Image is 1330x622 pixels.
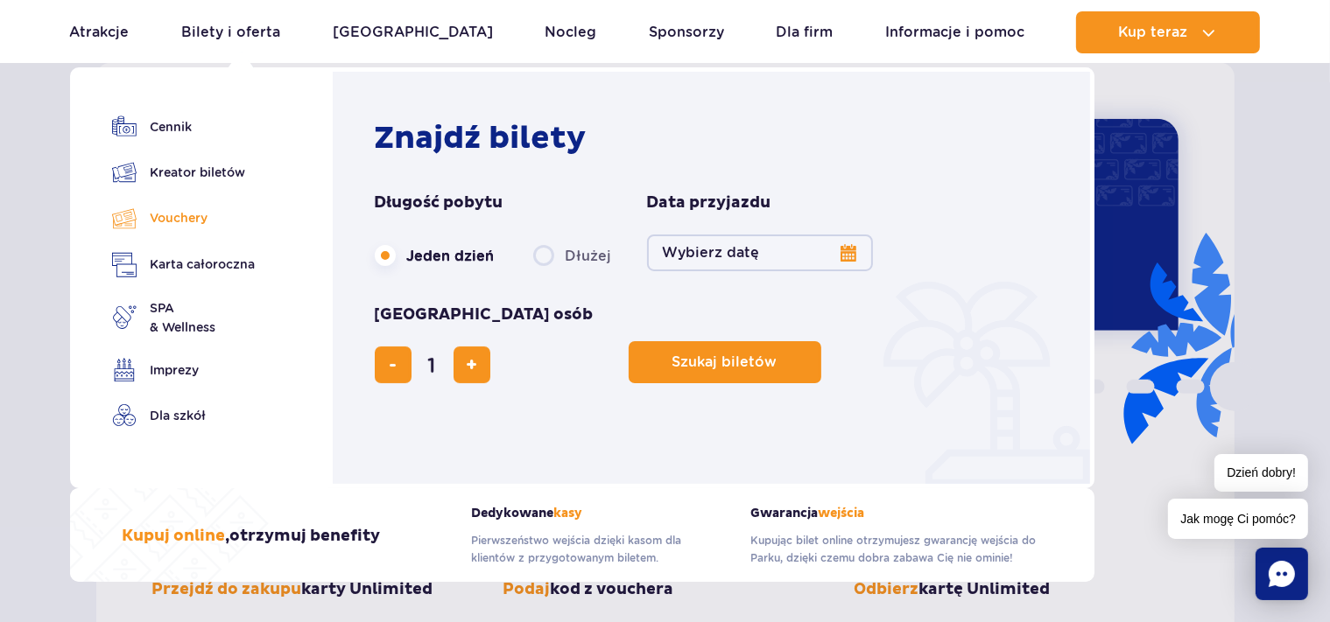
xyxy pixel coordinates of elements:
[112,358,256,382] a: Imprezy
[375,237,495,274] label: Jeden dzień
[112,115,256,139] a: Cennik
[375,346,412,383] button: usuń bilet
[333,11,493,53] a: [GEOGRAPHIC_DATA]
[375,119,587,157] strong: Znajdź bilety
[629,341,821,383] button: Szukaj biletów
[885,11,1024,53] a: Informacje i pomoc
[181,11,280,53] a: Bilety i oferta
[112,160,256,185] a: Kreator biletów
[375,304,594,325] span: [GEOGRAPHIC_DATA] osób
[819,506,865,521] span: wejścia
[1256,548,1308,600] div: Chat
[375,192,1057,383] form: Planowanie wizyty w Park of Poland
[751,506,1042,521] strong: Gwarancja
[545,11,596,53] a: Nocleg
[151,298,216,337] span: SPA & Wellness
[554,506,583,521] span: kasy
[412,344,454,386] input: liczba biletów
[533,237,612,274] label: Dłużej
[672,354,778,370] span: Szukaj biletów
[112,252,256,277] a: Karta całoroczna
[123,526,226,546] span: Kupuj online
[1168,499,1308,539] span: Jak mogę Ci pomóc?
[112,206,256,231] a: Vouchery
[472,532,725,567] p: Pierwszeństwo wejścia dzięki kasom dla klientów z przygotowanym biletem.
[1076,11,1260,53] button: Kup teraz
[1118,24,1187,40] span: Kup teraz
[649,11,724,53] a: Sponsorzy
[1214,454,1308,492] span: Dzień dobry!
[112,298,256,337] a: SPA& Wellness
[112,403,256,428] a: Dla szkół
[647,192,771,213] span: Data przyjazdu
[70,11,130,53] a: Atrakcje
[123,526,381,547] h3: , otrzymuj benefity
[647,234,873,271] button: Wybierz datę
[472,506,725,521] strong: Dedykowane
[776,11,833,53] a: Dla firm
[454,346,490,383] button: dodaj bilet
[751,532,1042,567] p: Kupując bilet online otrzymujesz gwarancję wejścia do Parku, dzięki czemu dobra zabawa Cię nie om...
[375,192,503,213] span: Długość pobytu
